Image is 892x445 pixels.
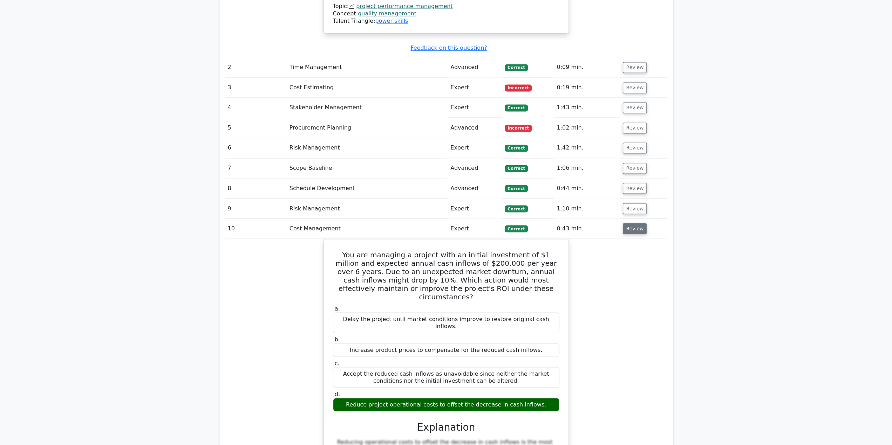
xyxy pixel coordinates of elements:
[623,163,647,174] button: Review
[287,98,448,118] td: Stakeholder Management
[337,421,555,433] h3: Explanation
[335,305,340,312] span: a.
[448,78,502,98] td: Expert
[448,199,502,218] td: Expert
[505,225,527,232] span: Correct
[623,142,647,153] button: Review
[505,165,527,172] span: Correct
[225,158,287,178] td: 7
[225,218,287,238] td: 10
[448,98,502,118] td: Expert
[225,199,287,218] td: 9
[332,250,560,301] h5: You are managing a project with an initial investment of $1 million and expected annual cash infl...
[287,178,448,198] td: Schedule Development
[287,218,448,238] td: Cost Management
[410,44,487,51] a: Feedback on this question?
[623,102,647,113] button: Review
[623,82,647,93] button: Review
[448,218,502,238] td: Expert
[225,118,287,138] td: 5
[335,390,340,397] span: d.
[225,57,287,77] td: 2
[505,84,532,91] span: Incorrect
[375,18,408,24] a: power skills
[554,118,620,138] td: 1:02 min.
[225,178,287,198] td: 8
[623,62,647,73] button: Review
[287,118,448,138] td: Procurement Planning
[554,57,620,77] td: 0:09 min.
[333,398,559,411] div: Reduce project operational costs to offset the decrease in cash inflows.
[335,336,340,342] span: b.
[287,78,448,98] td: Cost Estimating
[448,138,502,158] td: Expert
[623,183,647,194] button: Review
[505,64,527,71] span: Correct
[333,10,559,18] div: Concept:
[333,3,559,10] div: Topic:
[333,3,559,25] div: Talent Triangle:
[287,138,448,158] td: Risk Management
[356,3,452,9] a: project performance management
[623,123,647,133] button: Review
[554,218,620,238] td: 0:43 min.
[554,78,620,98] td: 0:19 min.
[448,57,502,77] td: Advanced
[287,158,448,178] td: Scope Baseline
[358,10,416,17] a: quality management
[505,185,527,192] span: Correct
[554,138,620,158] td: 1:42 min.
[225,98,287,118] td: 4
[505,104,527,111] span: Correct
[225,138,287,158] td: 6
[333,312,559,333] div: Delay the project until market conditions improve to restore original cash inflows.
[287,199,448,218] td: Risk Management
[287,57,448,77] td: Time Management
[554,98,620,118] td: 1:43 min.
[505,145,527,152] span: Correct
[554,158,620,178] td: 1:06 min.
[623,203,647,214] button: Review
[448,178,502,198] td: Advanced
[554,199,620,218] td: 1:10 min.
[505,205,527,212] span: Correct
[505,125,532,132] span: Incorrect
[554,178,620,198] td: 0:44 min.
[333,343,559,357] div: Increase product prices to compensate for the reduced cash inflows.
[225,78,287,98] td: 3
[448,118,502,138] td: Advanced
[333,367,559,388] div: Accept the reduced cash inflows as unavoidable since neither the market conditions nor the initia...
[335,360,340,366] span: c.
[448,158,502,178] td: Advanced
[623,223,647,234] button: Review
